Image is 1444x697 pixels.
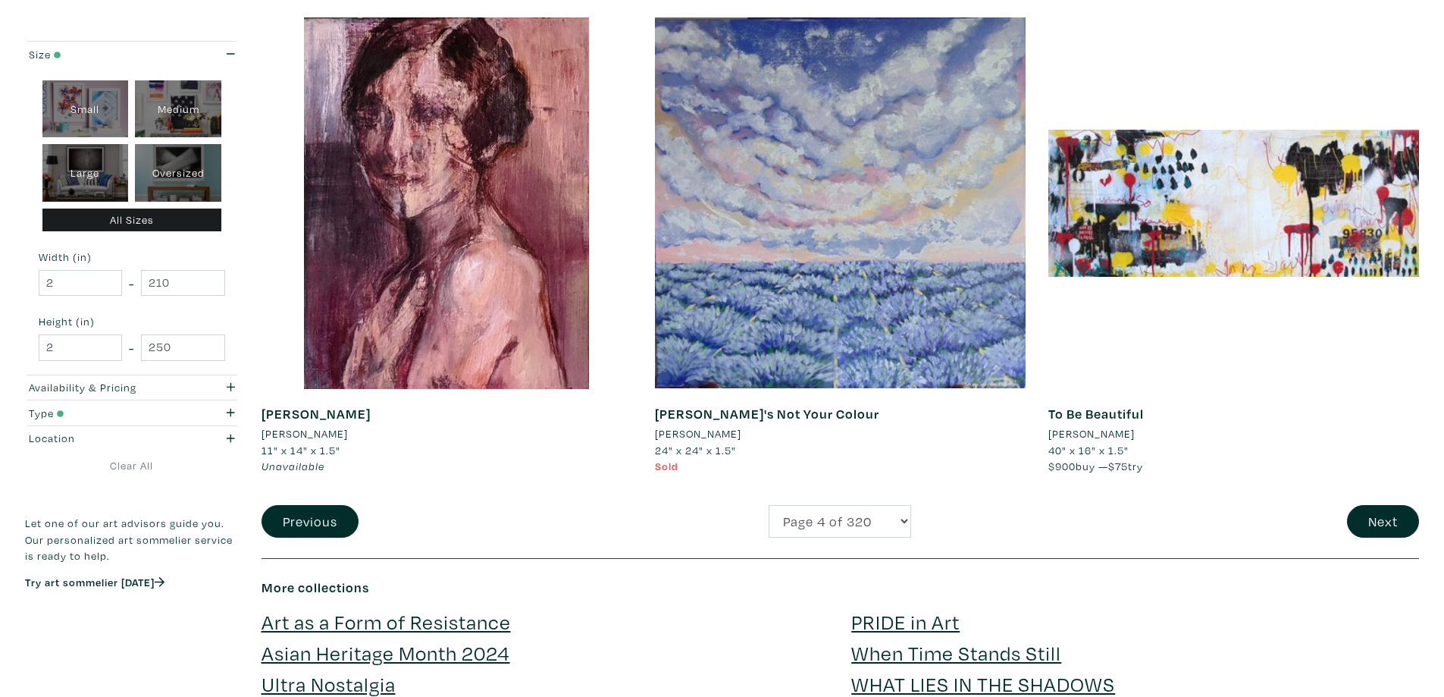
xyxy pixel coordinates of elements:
[262,670,396,697] a: Ultra Nostalgia
[262,443,340,457] span: 11" x 14" x 1.5"
[39,316,225,327] small: Height (in)
[135,80,221,138] div: Medium
[1347,505,1419,538] button: Next
[29,379,178,396] div: Availability & Pricing
[1048,443,1129,457] span: 40" x 16" x 1.5"
[851,670,1115,697] a: WHAT LIES IN THE SHADOWS
[1048,425,1419,442] a: [PERSON_NAME]
[655,459,678,473] span: Sold
[1048,405,1144,422] a: To Be Beautiful
[851,608,960,635] a: PRIDE in Art
[1048,459,1076,473] span: $900
[25,426,239,451] button: Location
[29,405,178,422] div: Type
[262,459,324,473] span: Unavailable
[42,144,129,202] div: Large
[29,46,178,63] div: Size
[129,338,134,358] span: -
[262,425,348,442] li: [PERSON_NAME]
[129,273,134,294] span: -
[25,42,239,67] button: Size
[25,515,239,564] p: Let one of our art advisors guide you. Our personalized art sommelier service is ready to help.
[262,405,371,422] a: [PERSON_NAME]
[135,144,221,202] div: Oversized
[42,80,129,138] div: Small
[655,443,736,457] span: 24" x 24" x 1.5"
[1048,425,1135,442] li: [PERSON_NAME]
[42,209,222,232] div: All Sizes
[655,425,741,442] li: [PERSON_NAME]
[262,425,632,442] a: [PERSON_NAME]
[262,505,359,538] button: Previous
[851,639,1061,666] a: When Time Stands Still
[25,605,239,637] iframe: Customer reviews powered by Trustpilot
[1048,459,1143,473] span: buy — try
[262,579,1420,596] h6: More collections
[39,252,225,262] small: Width (in)
[29,430,178,447] div: Location
[262,608,511,635] a: Art as a Form of Resistance
[655,405,879,422] a: [PERSON_NAME]'s Not Your Colour
[655,425,1026,442] a: [PERSON_NAME]
[25,400,239,425] button: Type
[25,457,239,474] a: Clear All
[25,575,164,589] a: Try art sommelier [DATE]
[1108,459,1128,473] span: $75
[262,639,510,666] a: Asian Heritage Month 2024
[25,375,239,400] button: Availability & Pricing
